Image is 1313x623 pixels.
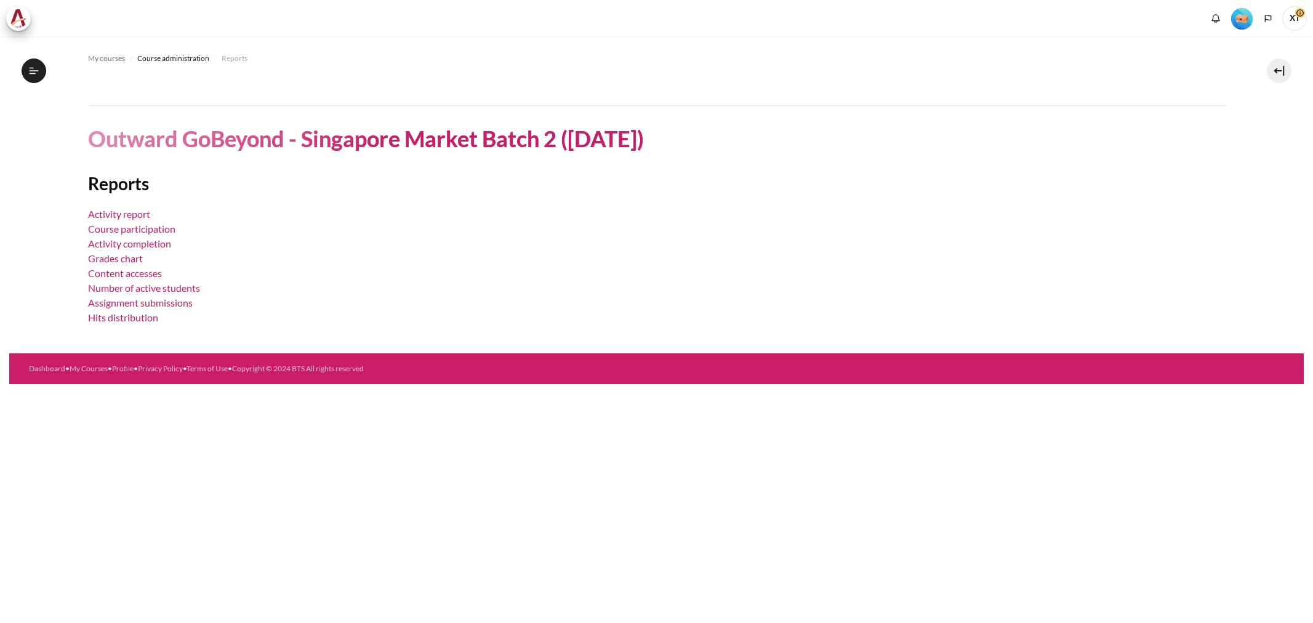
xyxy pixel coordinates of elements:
a: Privacy Policy [138,364,183,373]
span: XT [1282,6,1307,31]
a: Course participation [88,223,175,235]
a: Grades chart [88,252,143,264]
a: Dashboard [29,364,65,373]
div: Level #1 [1231,7,1253,30]
nav: Navigation bar [88,49,1226,68]
button: Languages [1259,9,1277,28]
span: My courses [88,53,125,64]
a: Reports [222,51,247,66]
a: Number of active students [88,282,200,294]
section: Content [9,36,1304,353]
span: Course administration [137,53,209,64]
a: Terms of Use [187,364,228,373]
div: Show notification window with no new notifications [1207,9,1225,28]
a: My Courses [70,364,108,373]
a: User menu [1282,6,1307,31]
img: Architeck [10,9,27,28]
a: Hits distribution [88,311,158,323]
img: Level #1 [1231,8,1253,30]
h1: Outward GoBeyond - Singapore Market Batch 2 ([DATE]) [88,124,644,153]
a: Level #1 [1226,7,1258,30]
a: Activity report [88,208,150,220]
a: Content accesses [88,267,162,279]
a: My courses [88,51,125,66]
span: Reports [222,53,247,64]
div: • • • • • [29,363,736,374]
a: Assignment submissions [88,297,193,308]
a: Copyright © 2024 BTS All rights reserved [232,364,364,373]
a: Profile [112,364,134,373]
h2: Reports [88,172,1226,195]
a: Architeck Architeck [6,6,37,31]
a: Activity completion [88,238,171,249]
